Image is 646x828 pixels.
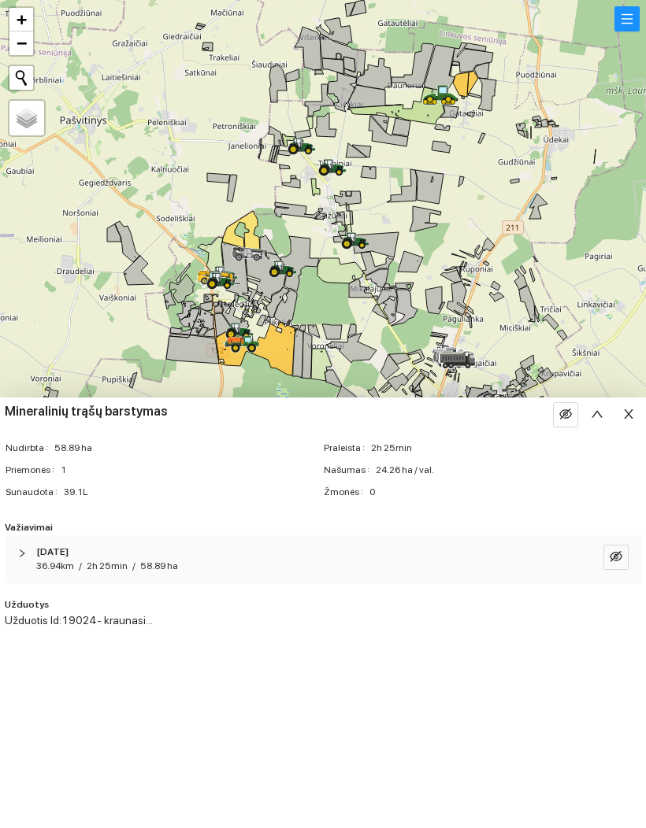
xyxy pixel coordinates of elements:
[603,545,629,570] button: eye-invisible
[614,6,640,31] button: menu
[591,408,603,423] span: up
[9,31,33,55] a: Zoom out
[553,402,578,427] button: eye-invisible
[61,463,322,478] span: 1
[54,441,322,456] span: 58.89 ha
[371,441,640,456] span: 2h 25min
[5,612,641,629] div: Užduotis Id: 19024 - kraunasi...
[6,463,61,478] span: Priemonės
[324,463,376,478] span: Našumas
[64,485,322,500] span: 39.1L
[17,33,27,53] span: −
[132,560,136,571] span: /
[87,560,128,571] span: 2h 25min
[5,522,53,533] strong: Važiavimai
[79,560,82,571] span: /
[6,441,54,456] span: Nudirbta
[9,8,33,31] a: Zoom in
[376,463,640,478] span: 24.26 ha / val.
[5,404,168,419] strong: Mineralinių trąšų barstymas
[559,408,572,423] span: eye-invisible
[622,408,635,423] span: close
[610,550,622,565] span: eye-invisible
[585,402,610,427] button: up
[36,546,69,557] strong: [DATE]
[616,402,641,427] button: close
[9,66,33,90] button: Initiate a new search
[36,560,74,571] span: 36.94km
[369,485,640,500] span: 0
[9,101,44,135] a: Layers
[17,9,27,29] span: +
[140,560,178,571] span: 58.89 ha
[5,535,641,584] div: [DATE]36.94km/2h 25min/58.89 haeye-invisible
[17,549,27,558] span: right
[5,599,49,610] strong: Užduotys
[324,485,369,500] span: Žmonės
[324,441,371,456] span: Praleista
[6,485,64,500] span: Sunaudota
